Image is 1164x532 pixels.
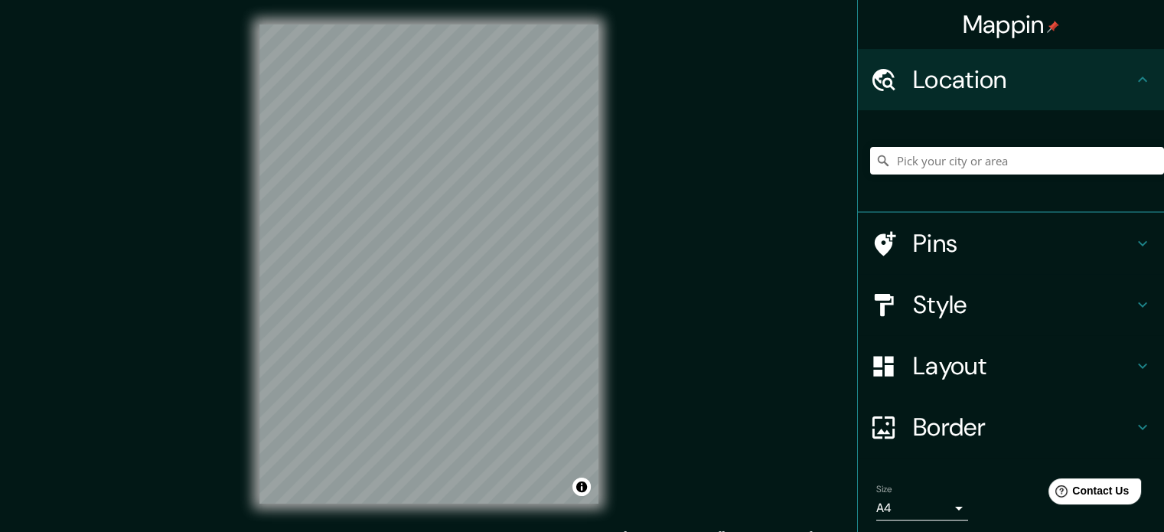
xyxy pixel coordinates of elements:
[870,147,1164,175] input: Pick your city or area
[858,397,1164,458] div: Border
[858,49,1164,110] div: Location
[876,496,968,521] div: A4
[913,289,1133,320] h4: Style
[913,351,1133,381] h4: Layout
[572,478,591,496] button: Toggle attribution
[963,9,1060,40] h4: Mappin
[913,64,1133,95] h4: Location
[858,213,1164,274] div: Pins
[1047,21,1059,33] img: pin-icon.png
[858,335,1164,397] div: Layout
[876,483,892,496] label: Size
[1028,472,1147,515] iframe: Help widget launcher
[913,228,1133,259] h4: Pins
[913,412,1133,442] h4: Border
[858,274,1164,335] div: Style
[259,24,598,504] canvas: Map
